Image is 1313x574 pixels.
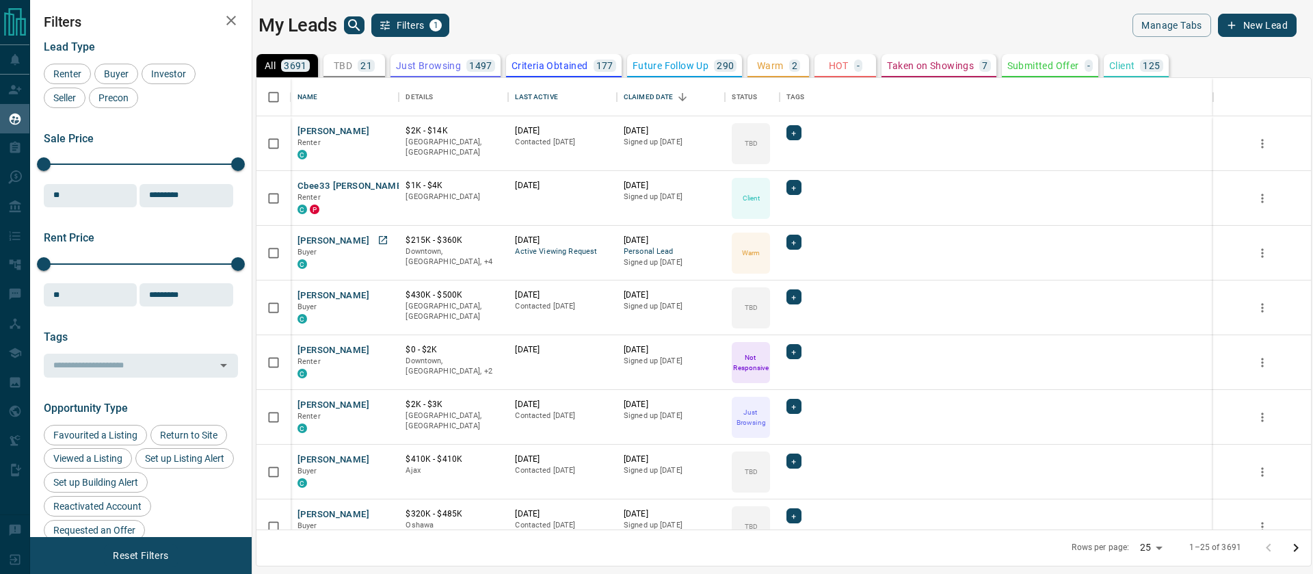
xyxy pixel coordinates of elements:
p: Submitted Offer [1007,61,1079,70]
p: [DATE] [515,289,609,301]
p: Signed up [DATE] [624,520,718,531]
p: TBD [334,61,352,70]
p: Criteria Obtained [512,61,588,70]
button: Reset Filters [104,544,177,567]
div: 25 [1135,538,1167,558]
span: Seller [49,92,81,103]
div: condos.ca [297,150,307,159]
p: [DATE] [515,399,609,410]
p: $320K - $485K [406,508,501,520]
p: Signed up [DATE] [624,192,718,203]
button: more [1252,352,1273,373]
button: Filters1 [371,14,450,37]
div: Favourited a Listing [44,425,147,445]
div: Claimed Date [624,78,674,116]
span: Return to Site [155,430,222,441]
button: [PERSON_NAME] [297,125,369,138]
p: $410K - $410K [406,454,501,465]
p: Just Browsing [733,407,769,428]
p: $1K - $4K [406,180,501,192]
span: Personal Lead [624,246,718,258]
p: Warm [757,61,784,70]
p: [DATE] [624,508,718,520]
p: Contacted [DATE] [515,137,609,148]
p: Oshawa [406,520,501,531]
span: + [791,454,796,468]
div: Name [297,78,318,116]
div: + [786,180,801,195]
p: [DATE] [515,180,609,192]
button: Open [214,356,233,375]
p: 1–25 of 3691 [1189,542,1241,553]
div: condos.ca [297,205,307,214]
span: Renter [297,412,321,421]
span: Viewed a Listing [49,453,127,464]
span: Reactivated Account [49,501,146,512]
p: [DATE] [515,125,609,137]
p: $2K - $3K [406,399,501,410]
p: [DATE] [515,454,609,465]
div: condos.ca [297,314,307,324]
span: Buyer [297,467,317,475]
p: TBD [745,302,758,313]
div: Tags [786,78,804,116]
button: more [1252,188,1273,209]
span: Renter [49,68,86,79]
p: Ajax [406,465,501,476]
button: [PERSON_NAME] [297,399,369,412]
p: [DATE] [624,180,718,192]
button: more [1252,462,1273,482]
span: Lead Type [44,40,95,53]
p: [DATE] [624,454,718,465]
div: Claimed Date [617,78,725,116]
div: condos.ca [297,369,307,378]
p: $2K - $14K [406,125,501,137]
div: Status [732,78,757,116]
p: [DATE] [624,289,718,301]
p: 125 [1143,61,1160,70]
p: Signed up [DATE] [624,465,718,476]
p: [DATE] [624,344,718,356]
p: [GEOGRAPHIC_DATA], [GEOGRAPHIC_DATA] [406,137,501,158]
p: TBD [745,138,758,148]
p: All [265,61,276,70]
span: Set up Building Alert [49,477,143,488]
div: Return to Site [150,425,227,445]
div: + [786,454,801,469]
p: 2 [792,61,797,70]
p: Future Follow Up [633,61,708,70]
div: condos.ca [297,259,307,269]
span: Rent Price [44,231,94,244]
p: Client [743,193,760,203]
p: [GEOGRAPHIC_DATA] [406,192,501,203]
div: Details [399,78,508,116]
p: Rows per page: [1072,542,1129,553]
h1: My Leads [258,14,337,36]
p: Signed up [DATE] [624,137,718,148]
div: + [786,125,801,140]
p: [DATE] [624,399,718,410]
p: Not Responsive [733,352,769,373]
button: more [1252,133,1273,154]
p: Client [1109,61,1135,70]
p: HOT [829,61,849,70]
p: Contacted [DATE] [515,410,609,421]
p: Warm [742,248,760,258]
span: + [791,181,796,194]
p: Signed up [DATE] [624,301,718,312]
p: [GEOGRAPHIC_DATA], [GEOGRAPHIC_DATA] [406,301,501,322]
span: Renter [297,357,321,366]
div: Status [725,78,780,116]
span: + [791,235,796,249]
p: [DATE] [515,235,609,246]
p: North York, Oshawa, Kitchener, Waterloo [406,246,501,268]
p: North York, Toronto [406,356,501,377]
div: + [786,508,801,523]
p: 177 [596,61,613,70]
span: + [791,126,796,140]
span: Sale Price [44,132,94,145]
div: + [786,289,801,304]
div: Set up Building Alert [44,472,148,493]
span: Renter [297,193,321,202]
p: 7 [982,61,987,70]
